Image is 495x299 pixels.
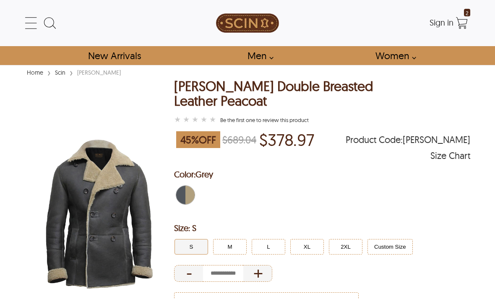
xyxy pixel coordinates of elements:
a: Home [25,69,45,76]
div: Increase Quantity of Item [243,265,272,282]
span: 2 [464,9,470,16]
div: [PERSON_NAME] [75,68,123,77]
button: Click to select S [175,239,208,255]
span: 45 % OFF [176,131,220,148]
label: 2 rating [183,115,190,124]
button: Click to select XL [290,239,324,255]
a: Shop Women Leather Jackets [366,46,421,65]
img: SCIN [216,4,279,42]
a: Shopping Cart [453,15,470,31]
button: Click to select L [252,239,285,255]
a: Shop New Arrivals [78,46,150,65]
a: shop men's leather jackets [238,46,278,65]
label: 5 rating [209,115,216,124]
span: Grey [195,169,213,179]
h2: Selected Color: by Grey [174,166,470,183]
div: [PERSON_NAME] Double Breasted Leather Peacoat [174,79,407,108]
p: Price of $378.97 [259,130,314,149]
label: 3 rating [192,115,198,124]
div: Size Chart [430,151,470,160]
span: Product Code: RALPH [346,135,470,144]
button: Click to select Custom Size [367,239,413,255]
span: › [47,65,51,80]
a: Scin [53,69,68,76]
strike: $689.04 [222,133,256,146]
a: SCIN [173,4,322,42]
a: Sign in [430,20,453,27]
div: Decrease Quantity of Item [174,265,203,282]
button: Click to select 2XL [329,239,362,255]
span: › [70,65,73,80]
a: Ralph Double Breasted Leather Peacoat } [174,114,218,126]
a: Ralph Double Breasted Leather Peacoat } [220,117,309,123]
div: Grey [174,184,197,206]
h1: Ralph Double Breasted Leather Peacoat [174,79,407,108]
label: 4 rating [201,115,207,124]
button: Click to select M [213,239,247,255]
label: 1 rating [174,115,181,124]
h2: Selected Filter by Size: S [174,220,470,237]
span: Sign in [430,17,453,28]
